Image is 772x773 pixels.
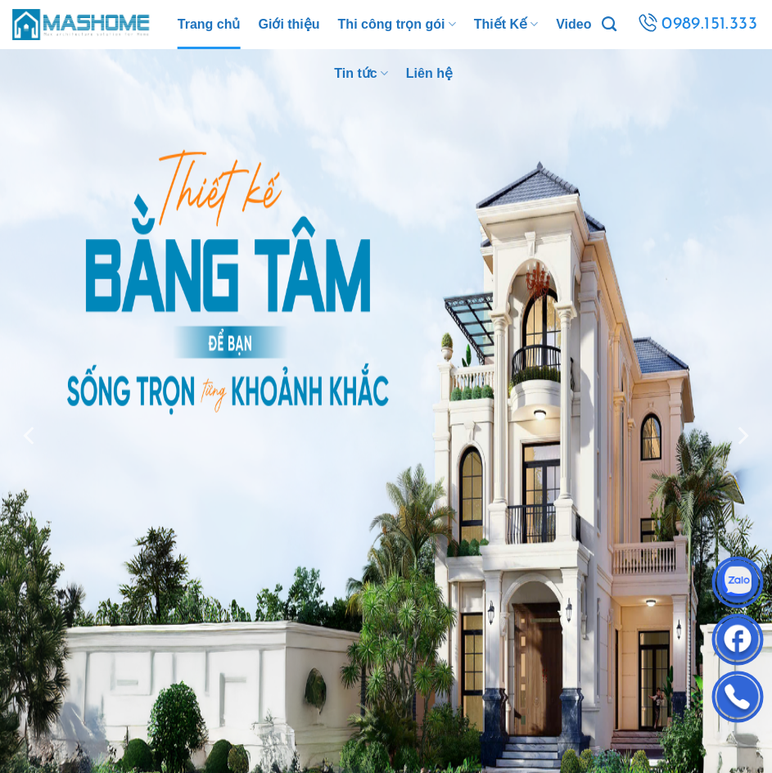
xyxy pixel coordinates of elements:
[406,49,453,98] a: Liên hệ
[713,617,762,667] img: Facebook
[661,11,759,38] span: 0989.151.333
[12,7,151,42] img: MasHome – Tổng Thầu Thiết Kế Và Xây Nhà Trọn Gói
[602,7,616,42] a: Tìm kiếm
[713,675,762,724] img: Phone
[713,560,762,609] img: Zalo
[634,10,761,39] a: 0989.151.333
[727,359,756,513] button: Next
[334,49,388,98] a: Tin tức
[16,359,45,513] button: Previous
